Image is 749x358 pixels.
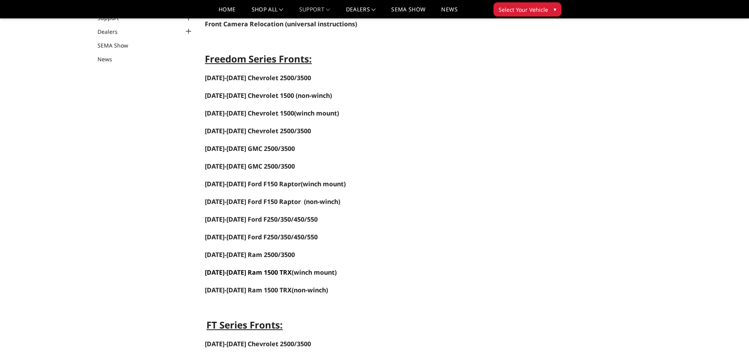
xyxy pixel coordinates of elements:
[205,233,318,241] span: [DATE]-[DATE] Ford F250/350/450/550
[205,109,294,117] a: [DATE]-[DATE] Chevrolet 1500
[205,180,346,188] span: (winch mount)
[205,127,311,135] a: [DATE]-[DATE] Chevrolet 2500/3500
[391,7,425,18] a: SEMA Show
[205,91,294,100] span: [DATE]-[DATE] Chevrolet 1500
[205,180,301,188] a: [DATE]-[DATE] Ford F150 Raptor
[205,162,295,171] span: [DATE]-[DATE] GMC 2500/3500
[205,109,339,117] span: (winch mount)
[205,73,311,82] a: [DATE]-[DATE] Chevrolet 2500/3500
[441,7,457,18] a: News
[205,92,294,99] a: [DATE]-[DATE] Chevrolet 1500
[205,144,295,153] a: [DATE]-[DATE] GMC 2500/3500
[292,268,337,277] span: (winch mount)
[346,7,376,18] a: Dealers
[206,318,283,331] strong: FT Series Fronts:
[493,2,561,17] button: Select Your Vehicle
[98,55,122,63] a: News
[98,28,127,36] a: Dealers
[219,7,236,18] a: Home
[205,268,292,277] span: [DATE]-[DATE] Ram 1500 TRX
[205,198,301,206] a: [DATE]-[DATE] Ford F150 Raptor
[205,250,295,259] a: [DATE]-[DATE] Ram 2500/3500
[554,5,556,13] span: ▾
[205,52,312,65] span: Freedom Series Fronts:
[304,197,340,206] span: (non-winch)
[205,215,318,224] a: [DATE]-[DATE] Ford F250/350/450/550
[296,91,332,100] span: (non-winch)
[205,197,301,206] span: [DATE]-[DATE] Ford F150 Raptor
[205,20,357,28] a: Front Camera Relocation (universal instructions)
[205,286,328,294] span: (non-winch)
[205,286,292,294] a: [DATE]-[DATE] Ram 1500 TRX
[252,7,283,18] a: shop all
[299,7,330,18] a: Support
[205,340,311,348] a: [DATE]-[DATE] Chevrolet 2500/3500
[499,6,548,14] span: Select Your Vehicle
[205,269,292,276] a: [DATE]-[DATE] Ram 1500 TRX
[98,41,138,50] a: SEMA Show
[205,163,295,170] a: [DATE]-[DATE] GMC 2500/3500
[205,233,318,241] a: [DATE]-[DATE] Ford F250/350/450/550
